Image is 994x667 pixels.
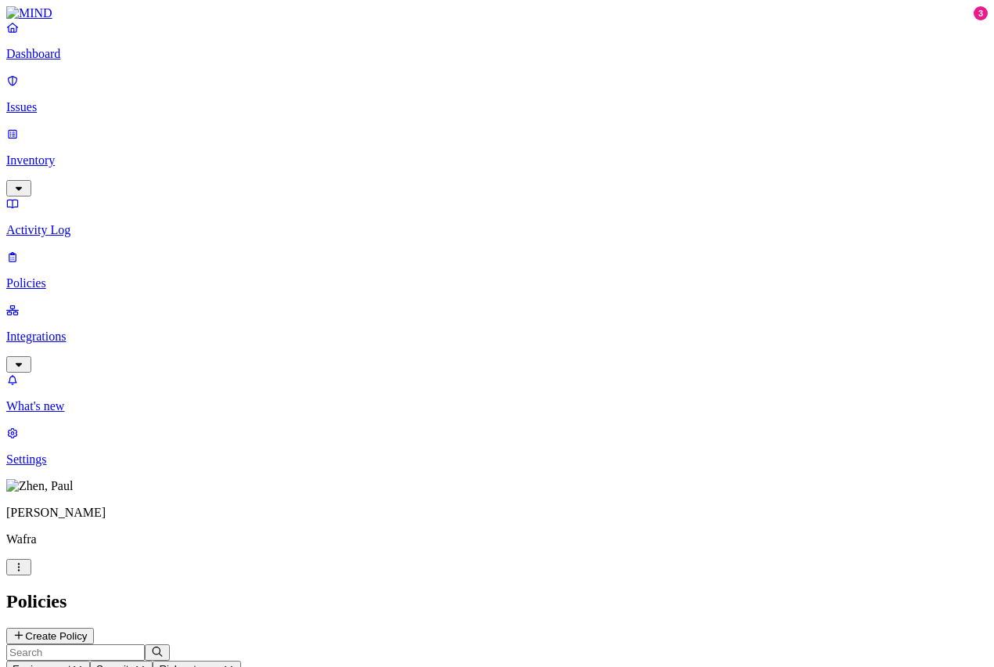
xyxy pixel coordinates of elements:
[6,330,988,344] p: Integrations
[6,644,145,661] input: Search
[6,399,988,413] p: What's new
[6,196,988,237] a: Activity Log
[6,506,988,520] p: [PERSON_NAME]
[6,47,988,61] p: Dashboard
[6,303,988,370] a: Integrations
[6,153,988,168] p: Inventory
[6,276,988,290] p: Policies
[6,591,988,612] h2: Policies
[6,74,988,114] a: Issues
[6,373,988,413] a: What's new
[6,479,73,493] img: Zhen, Paul
[6,628,94,644] button: Create Policy
[6,223,988,237] p: Activity Log
[6,6,988,20] a: MIND
[6,20,988,61] a: Dashboard
[6,6,52,20] img: MIND
[6,426,988,467] a: Settings
[6,127,988,194] a: Inventory
[6,100,988,114] p: Issues
[6,452,988,467] p: Settings
[974,6,988,20] div: 3
[6,250,988,290] a: Policies
[6,532,988,546] p: Wafra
